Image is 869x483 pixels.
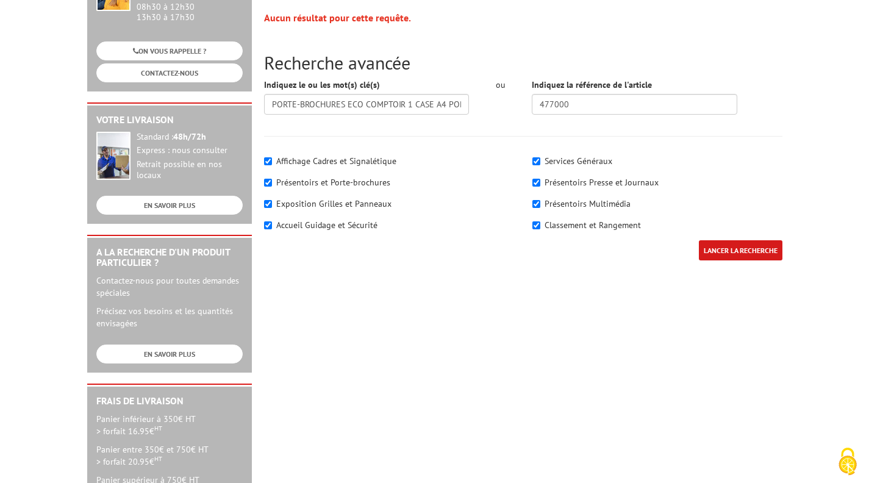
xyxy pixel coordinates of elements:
[532,179,540,187] input: Présentoirs Presse et Journaux
[545,156,612,166] label: Services Généraux
[96,305,243,329] p: Précisez vos besoins et les quantités envisagées
[96,63,243,82] a: CONTACTEZ-NOUS
[154,454,162,463] sup: HT
[276,220,377,231] label: Accueil Guidage et Sécurité
[96,396,243,407] h2: Frais de Livraison
[532,221,540,229] input: Classement et Rangement
[699,240,782,260] input: LANCER LA RECHERCHE
[173,131,206,142] strong: 48h/72h
[137,159,243,181] div: Retrait possible en nos locaux
[264,157,272,165] input: Affichage Cadres et Signalétique
[96,456,162,467] span: > forfait 20.95€
[264,79,380,91] label: Indiquez le ou les mot(s) clé(s)
[264,52,782,73] h2: Recherche avancée
[264,200,272,208] input: Exposition Grilles et Panneaux
[96,345,243,363] a: EN SAVOIR PLUS
[96,196,243,215] a: EN SAVOIR PLUS
[832,446,863,477] img: Cookies (fenêtre modale)
[96,274,243,299] p: Contactez-nous pour toutes demandes spéciales
[96,115,243,126] h2: Votre livraison
[96,247,243,268] h2: A la recherche d'un produit particulier ?
[532,79,652,91] label: Indiquez la référence de l'article
[276,198,392,209] label: Exposition Grilles et Panneaux
[264,221,272,229] input: Accueil Guidage et Sécurité
[545,198,631,209] label: Présentoirs Multimédia
[487,79,513,91] div: ou
[264,179,272,187] input: Présentoirs et Porte-brochures
[96,41,243,60] a: ON VOUS RAPPELLE ?
[96,132,131,180] img: widget-livraison.jpg
[545,220,641,231] label: Classement et Rangement
[137,132,243,143] div: Standard :
[545,177,659,188] label: Présentoirs Presse et Journaux
[264,12,411,24] strong: Aucun résultat pour cette requête.
[276,177,390,188] label: Présentoirs et Porte-brochures
[276,156,396,166] label: Affichage Cadres et Signalétique
[826,442,869,483] button: Cookies (fenêtre modale)
[96,443,243,468] p: Panier entre 350€ et 750€ HT
[137,145,243,156] div: Express : nous consulter
[96,426,162,437] span: > forfait 16.95€
[96,413,243,437] p: Panier inférieur à 350€ HT
[154,424,162,432] sup: HT
[532,200,540,208] input: Présentoirs Multimédia
[532,157,540,165] input: Services Généraux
